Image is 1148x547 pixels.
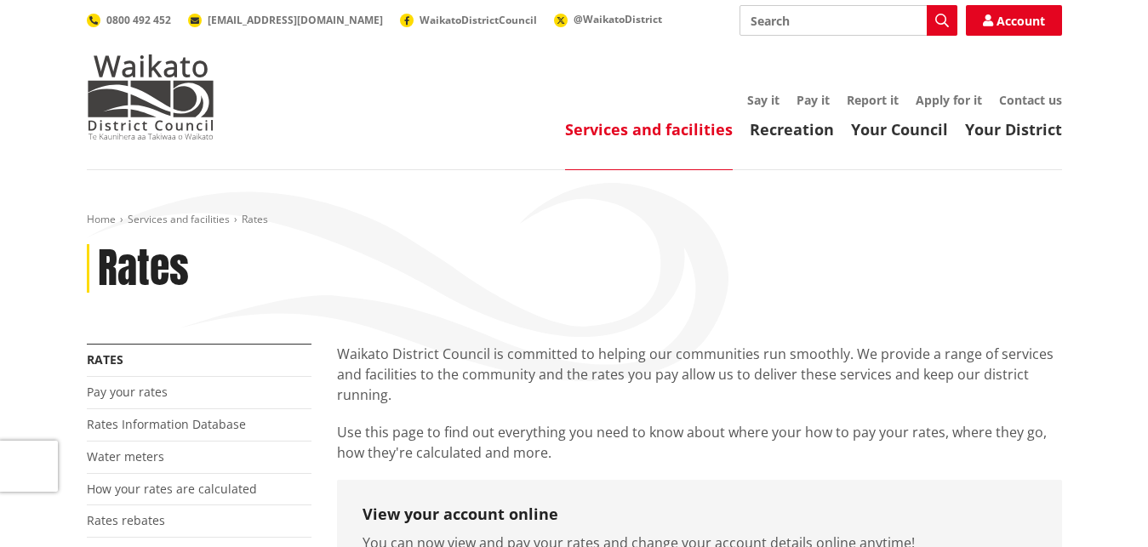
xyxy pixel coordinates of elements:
[999,92,1062,108] a: Contact us
[966,5,1062,36] a: Account
[420,13,537,27] span: WaikatoDistrictCouncil
[87,213,1062,227] nav: breadcrumb
[242,212,268,226] span: Rates
[797,92,830,108] a: Pay it
[747,92,780,108] a: Say it
[87,416,246,432] a: Rates Information Database
[87,13,171,27] a: 0800 492 452
[750,119,834,140] a: Recreation
[87,54,214,140] img: Waikato District Council - Te Kaunihera aa Takiwaa o Waikato
[106,13,171,27] span: 0800 492 452
[87,448,164,464] a: Water meters
[188,13,383,27] a: [EMAIL_ADDRESS][DOMAIN_NAME]
[554,12,662,26] a: @WaikatoDistrict
[128,212,230,226] a: Services and facilities
[208,13,383,27] span: [EMAIL_ADDRESS][DOMAIN_NAME]
[847,92,899,108] a: Report it
[337,422,1062,463] p: Use this page to find out everything you need to know about where your how to pay your rates, whe...
[87,384,168,400] a: Pay your rates
[337,344,1062,405] p: Waikato District Council is committed to helping our communities run smoothly. We provide a range...
[851,119,948,140] a: Your Council
[87,481,257,497] a: How your rates are calculated
[574,12,662,26] span: @WaikatoDistrict
[916,92,982,108] a: Apply for it
[98,244,189,293] h1: Rates
[87,512,165,528] a: Rates rebates
[565,119,733,140] a: Services and facilities
[965,119,1062,140] a: Your District
[363,505,1037,524] h3: View your account online
[87,351,123,368] a: Rates
[87,212,116,226] a: Home
[740,5,957,36] input: Search input
[400,13,537,27] a: WaikatoDistrictCouncil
